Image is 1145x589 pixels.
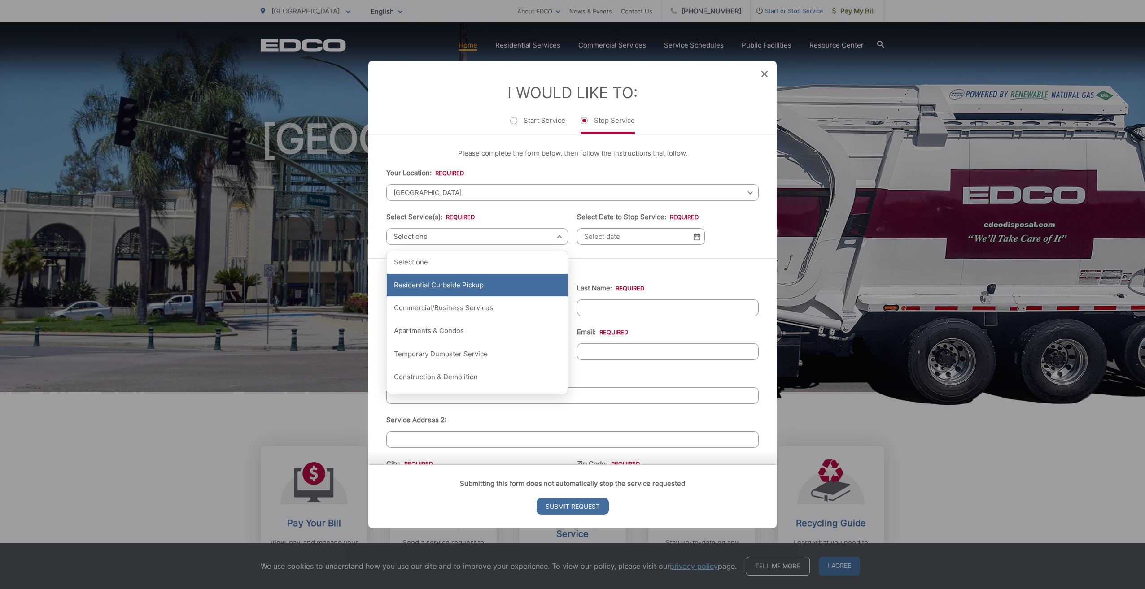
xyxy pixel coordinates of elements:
[537,498,609,515] input: Submit Request
[386,228,568,245] span: Select one
[387,366,568,388] div: Construction & Demolition
[387,251,568,273] div: Select one
[510,116,565,134] label: Start Service
[386,213,475,221] label: Select Service(s):
[581,116,635,134] label: Stop Service
[694,233,700,240] img: Select date
[507,83,638,102] label: I Would Like To:
[387,297,568,319] div: Commercial/Business Services
[577,284,644,292] label: Last Name:
[387,343,568,365] div: Temporary Dumpster Service
[386,184,759,201] span: [GEOGRAPHIC_DATA]
[577,213,699,221] label: Select Date to Stop Service:
[386,169,464,177] label: Your Location:
[386,148,759,159] p: Please complete the form below, then follow the instructions that follow.
[577,328,628,336] label: Email:
[387,274,568,296] div: Residential Curbside Pickup
[577,228,705,245] input: Select date
[460,479,685,488] strong: Submitting this form does not automatically stop the service requested
[386,416,446,424] label: Service Address 2:
[387,320,568,342] div: Apartments & Condos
